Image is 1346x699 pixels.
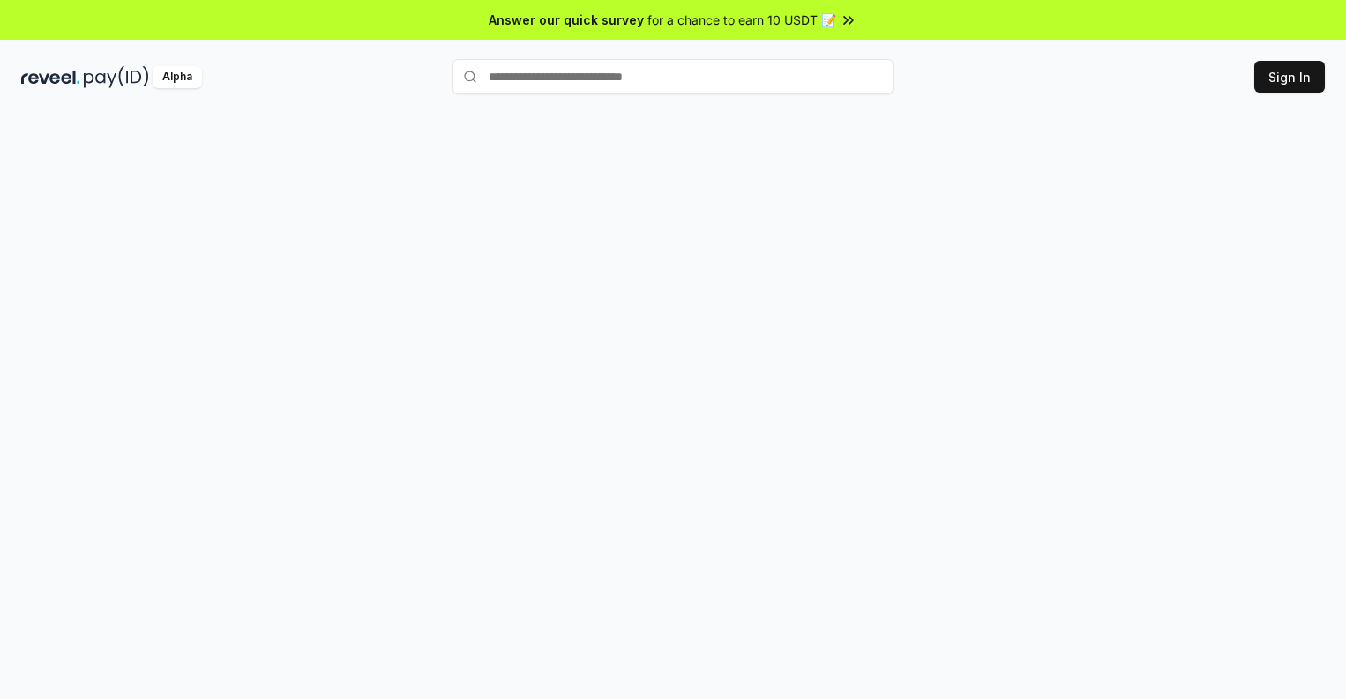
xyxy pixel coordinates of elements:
[84,66,149,88] img: pay_id
[153,66,202,88] div: Alpha
[21,66,80,88] img: reveel_dark
[489,11,644,29] span: Answer our quick survey
[1254,61,1325,93] button: Sign In
[647,11,836,29] span: for a chance to earn 10 USDT 📝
